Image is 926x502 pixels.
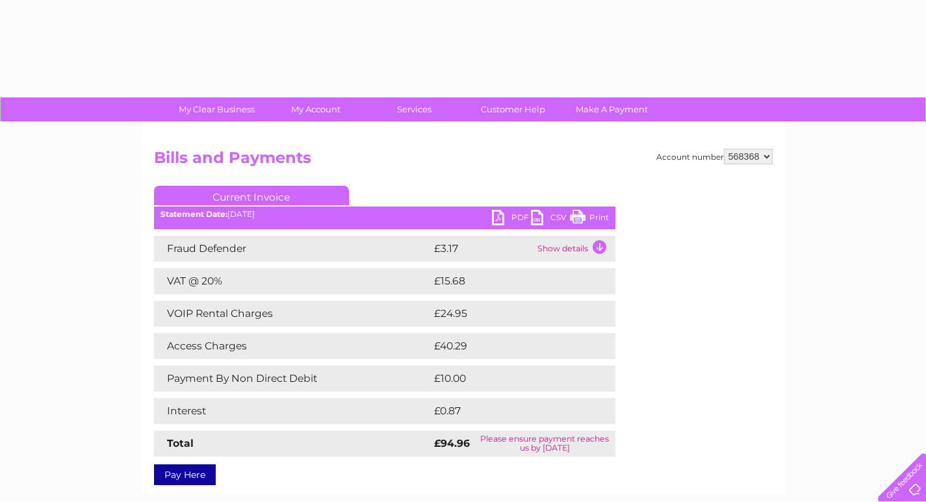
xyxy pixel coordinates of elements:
a: Current Invoice [154,186,349,205]
div: [DATE] [154,210,615,219]
td: £40.29 [431,333,589,359]
td: £0.87 [431,398,585,424]
td: £24.95 [431,301,589,327]
a: Customer Help [459,97,567,121]
td: Show details [534,236,615,262]
a: My Clear Business [163,97,270,121]
a: My Account [262,97,369,121]
a: PDF [492,210,531,229]
strong: Total [167,437,194,449]
td: Access Charges [154,333,431,359]
td: £3.17 [431,236,534,262]
td: £15.68 [431,268,588,294]
td: Payment By Non Direct Debit [154,366,431,392]
td: Fraud Defender [154,236,431,262]
div: Account number [656,149,773,164]
td: £10.00 [431,366,589,392]
b: Statement Date: [161,209,227,219]
a: Print [570,210,609,229]
td: Interest [154,398,431,424]
td: VAT @ 20% [154,268,431,294]
a: CSV [531,210,570,229]
h2: Bills and Payments [154,149,773,173]
td: Please ensure payment reaches us by [DATE] [474,431,615,457]
a: Pay Here [154,464,216,485]
td: VOIP Rental Charges [154,301,431,327]
strong: £94.96 [434,437,470,449]
a: Make A Payment [558,97,665,121]
a: Services [361,97,468,121]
